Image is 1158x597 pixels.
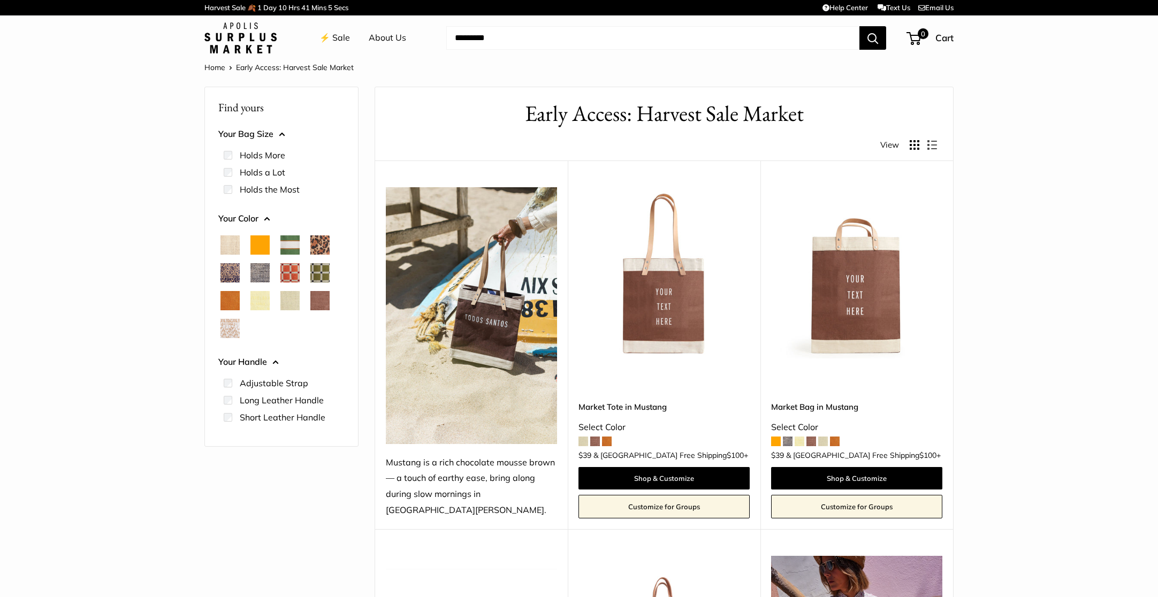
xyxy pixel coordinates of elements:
[301,3,310,12] span: 41
[240,411,325,424] label: Short Leather Handle
[919,450,936,460] span: $100
[319,30,350,46] a: ⚡️ Sale
[910,140,919,150] button: Display products as grid
[250,291,270,310] button: Daisy
[250,235,270,255] button: Orange
[218,211,345,227] button: Your Color
[386,187,557,444] img: Mustang is a rich chocolate mousse brown — a touch of earthy ease, bring along during slow mornin...
[578,401,750,413] a: Market Tote in Mustang
[220,291,240,310] button: Cognac
[250,263,270,282] button: Chambray
[391,98,937,129] h1: Early Access: Harvest Sale Market
[280,263,300,282] button: Chenille Window Brick
[786,451,941,459] span: & [GEOGRAPHIC_DATA] Free Shipping +
[310,263,330,282] button: Chenille Window Sage
[771,187,942,358] img: Market Bag in Mustang
[236,63,354,72] span: Early Access: Harvest Sale Market
[240,149,285,162] label: Holds More
[204,22,277,53] img: Apolis: Surplus Market
[771,450,784,460] span: $39
[288,3,300,12] span: Hrs
[220,263,240,282] button: Blue Porcelain
[311,3,326,12] span: Mins
[935,32,954,43] span: Cart
[263,3,277,12] span: Day
[918,28,928,39] span: 0
[240,166,285,179] label: Holds a Lot
[240,377,308,389] label: Adjustable Strap
[334,3,348,12] span: Secs
[218,354,345,370] button: Your Handle
[578,419,750,435] div: Select Color
[278,3,287,12] span: 10
[727,450,744,460] span: $100
[240,394,324,407] label: Long Leather Handle
[220,319,240,338] button: White Porcelain
[257,3,262,12] span: 1
[771,401,942,413] a: Market Bag in Mustang
[310,291,330,310] button: Mustang
[204,60,354,74] nav: Breadcrumb
[204,63,225,72] a: Home
[578,450,591,460] span: $39
[218,97,345,118] p: Find yours
[880,137,899,152] span: View
[446,26,859,50] input: Search...
[220,235,240,255] button: Natural
[878,3,910,12] a: Text Us
[328,3,332,12] span: 5
[918,3,954,12] a: Email Us
[927,140,937,150] button: Display products as list
[578,187,750,358] a: Market Tote in MustangMarket Tote in Mustang
[771,187,942,358] a: Market Bag in MustangMarket Bag in Mustang
[310,235,330,255] button: Cheetah
[771,419,942,435] div: Select Color
[593,451,748,459] span: & [GEOGRAPHIC_DATA] Free Shipping +
[386,455,557,519] div: Mustang is a rich chocolate mousse brown — a touch of earthy ease, bring along during slow mornin...
[859,26,886,50] button: Search
[578,467,750,489] a: Shop & Customize
[578,495,750,518] a: Customize for Groups
[218,126,345,142] button: Your Bag Size
[240,183,300,196] label: Holds the Most
[280,291,300,310] button: Mint Sorbet
[908,29,954,47] a: 0 Cart
[771,495,942,518] a: Customize for Groups
[822,3,868,12] a: Help Center
[771,467,942,489] a: Shop & Customize
[280,235,300,255] button: Court Green
[369,30,406,46] a: About Us
[578,187,750,358] img: Market Tote in Mustang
